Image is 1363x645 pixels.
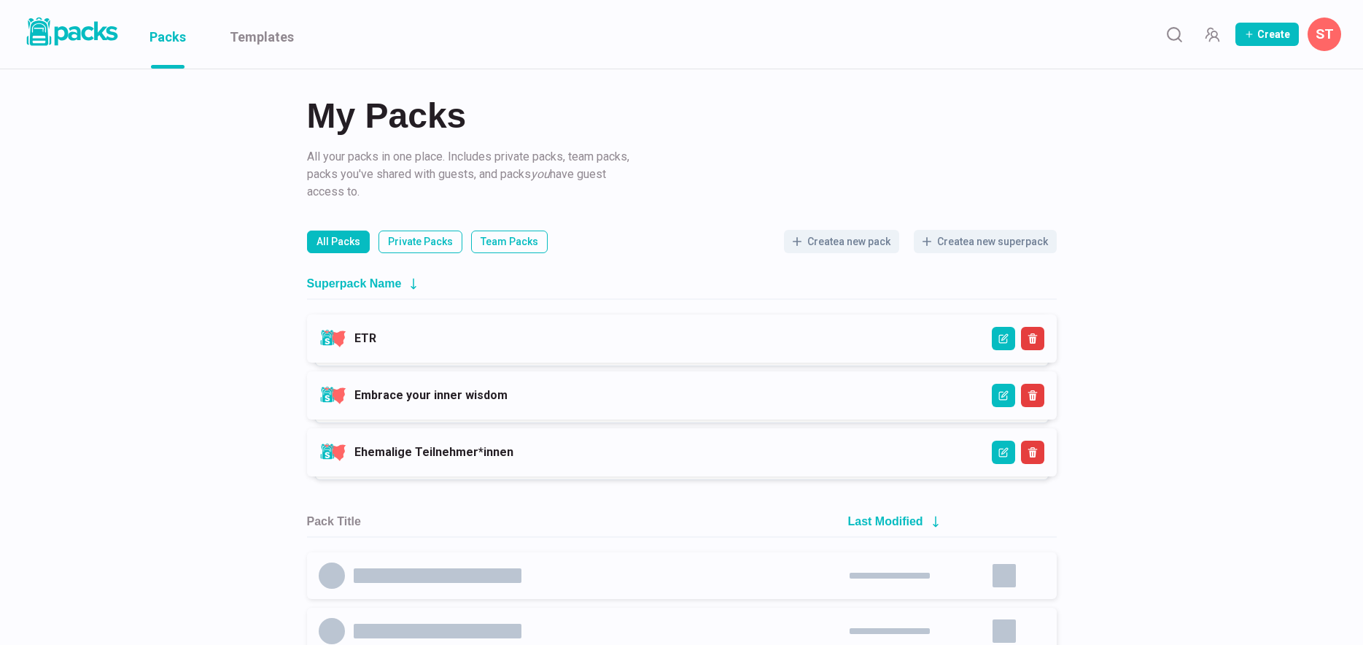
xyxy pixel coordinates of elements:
[22,15,120,54] a: Packs logo
[307,514,361,528] h2: Pack Title
[307,277,402,290] h2: Superpack Name
[914,230,1057,253] button: Createa new superpack
[1235,23,1299,46] button: Create Pack
[317,234,360,250] p: All Packs
[1021,327,1044,350] button: Delete Superpack
[992,327,1015,350] button: Edit
[22,15,120,49] img: Packs logo
[1160,20,1189,49] button: Search
[531,167,550,181] i: you
[388,234,453,250] p: Private Packs
[1021,441,1044,464] button: Delete Superpack
[1308,18,1341,51] button: Savina Tilmann
[784,230,899,253] button: Createa new pack
[307,99,1057,134] h2: My Packs
[1021,384,1044,407] button: Delete Superpack
[992,441,1015,464] button: Edit
[307,148,635,201] p: All your packs in one place. Includes private packs, team packs, packs you've shared with guests,...
[481,234,538,250] p: Team Packs
[992,384,1015,407] button: Edit
[848,514,923,528] h2: Last Modified
[1197,20,1227,49] button: Manage Team Invites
